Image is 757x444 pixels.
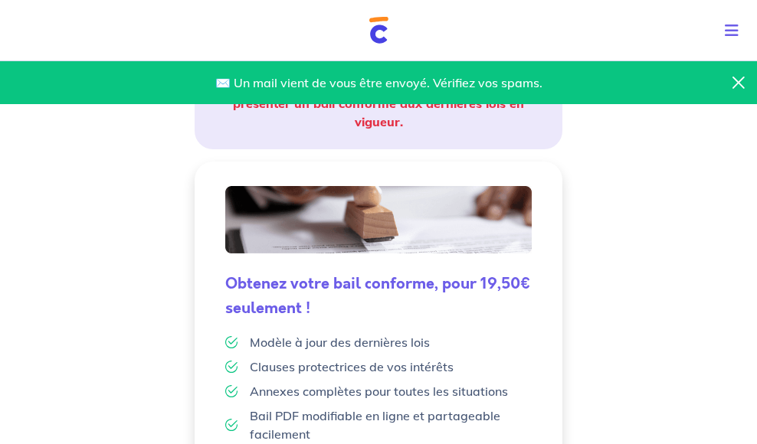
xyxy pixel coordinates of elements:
[250,333,430,351] p: Modèle à jour des dernières lois
[369,17,388,44] img: Cautioneo
[225,272,532,321] h5: Obtenez votre bail conforme, pour 19,50€ seulement !
[250,357,454,376] p: Clauses protectrices de vos intérêts
[250,382,508,400] p: Annexes complètes pour toutes les situations
[225,186,532,253] img: valid-lease.png
[713,11,757,51] button: Toggle navigation
[250,406,532,443] p: Bail PDF modifiable en ligne et partageable facilement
